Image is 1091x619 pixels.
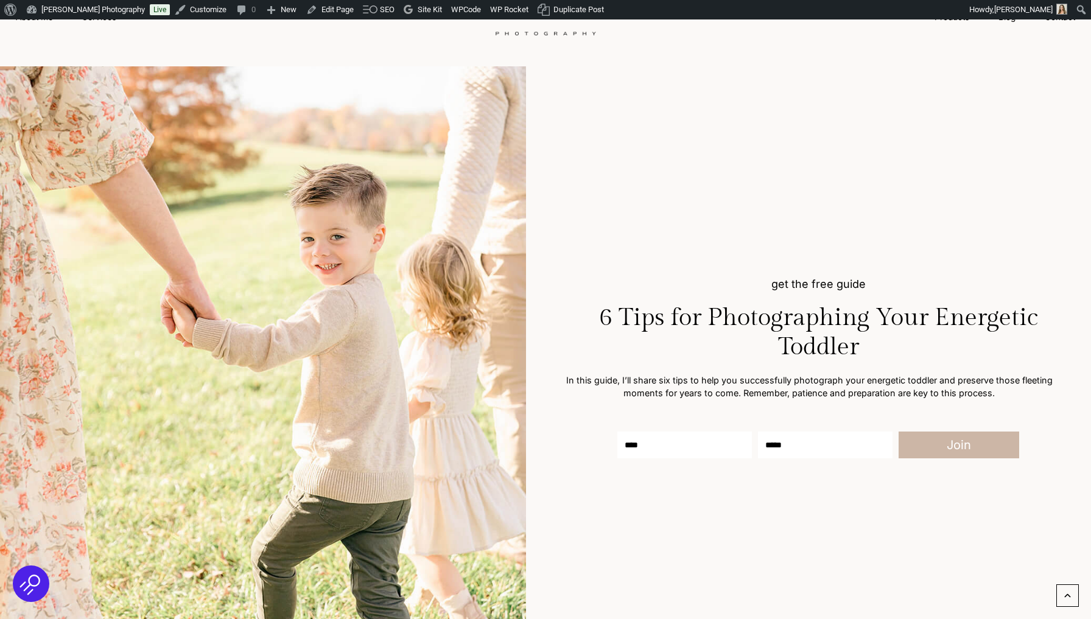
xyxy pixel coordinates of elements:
button: Join [899,432,1019,458]
h4: get the free guide [565,278,1072,291]
h1: 6 Tips for Photographing Your Energetic Toddler [565,303,1072,362]
a: Scroll to top [1056,584,1079,607]
span: [PERSON_NAME] [994,5,1053,14]
a: Live [150,4,170,15]
p: In this guide, I’ll share six tips to help you successfully photograph your energetic toddler and... [565,374,1072,400]
span: Site Kit [418,5,442,14]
